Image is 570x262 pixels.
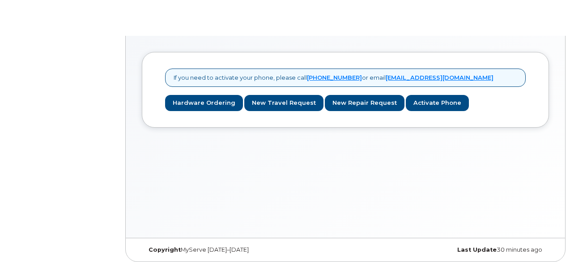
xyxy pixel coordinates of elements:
[149,246,181,253] strong: Copyright
[457,246,497,253] strong: Last Update
[406,95,469,112] a: Activate Phone
[413,246,549,253] div: 30 minutes ago
[386,74,493,81] a: [EMAIL_ADDRESS][DOMAIN_NAME]
[174,73,493,82] p: If you need to activate your phone, please call or email
[325,95,404,112] a: New Repair Request
[142,246,277,253] div: MyServe [DATE]–[DATE]
[244,95,323,112] a: New Travel Request
[307,74,362,81] a: [PHONE_NUMBER]
[165,95,243,112] a: Hardware Ordering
